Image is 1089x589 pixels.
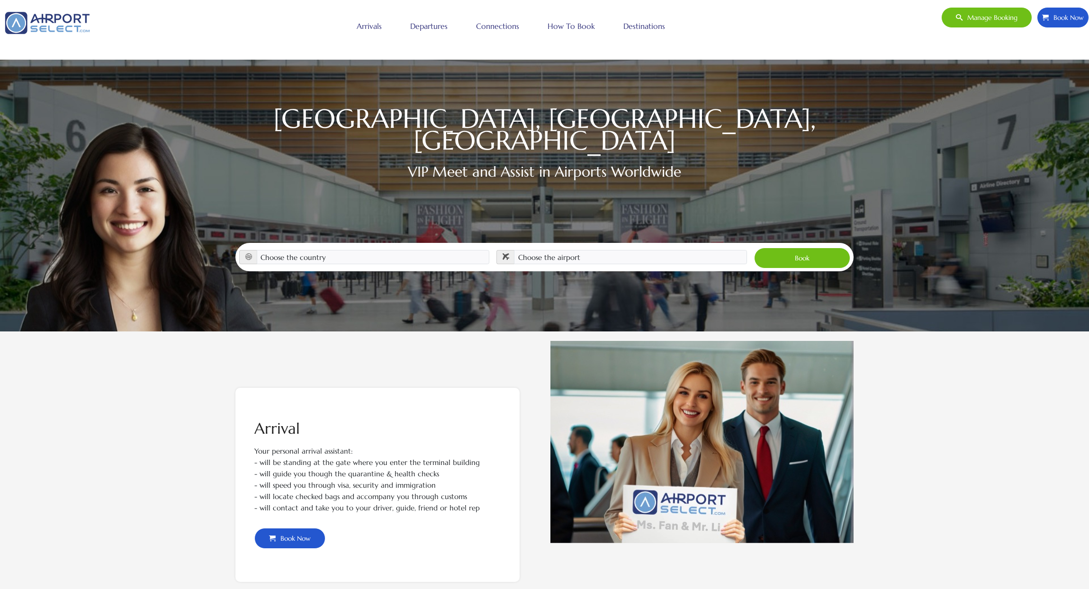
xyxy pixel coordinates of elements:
[545,14,597,38] a: How to book
[254,480,501,514] p: - will speed you through visa, security and immigration - will locate checked bags and accompany ...
[276,528,311,548] span: Book Now
[1037,7,1089,28] a: Book Now
[235,108,854,152] h1: [GEOGRAPHIC_DATA], [GEOGRAPHIC_DATA], [GEOGRAPHIC_DATA]
[254,446,501,480] p: Your personal arrival assistant: - will be standing at the gate where you enter the terminal buil...
[235,161,854,182] h2: VIP Meet and Assist in Airports Worldwide
[254,528,325,549] a: Book Now
[254,421,501,436] h2: Arrival
[941,7,1032,28] a: Manage booking
[963,8,1017,27] span: Manage booking
[408,14,450,38] a: Departures
[621,14,667,38] a: Destinations
[1049,8,1084,27] span: Book Now
[474,14,522,38] a: Connections
[754,248,850,268] button: Book
[354,14,384,38] a: Arrivals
